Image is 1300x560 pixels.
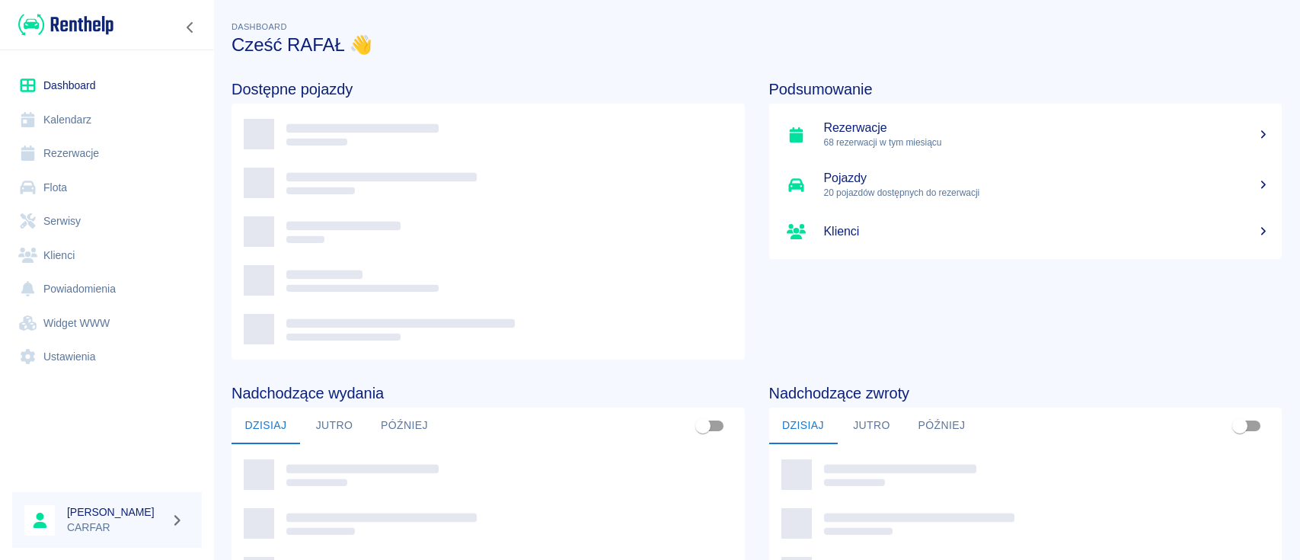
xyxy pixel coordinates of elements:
[12,238,202,273] a: Klienci
[12,103,202,137] a: Kalendarz
[232,80,745,98] h4: Dostępne pojazdy
[179,18,202,37] button: Zwiń nawigację
[67,520,164,536] p: CARFAR
[12,171,202,205] a: Flota
[12,340,202,374] a: Ustawienia
[769,110,1282,160] a: Rezerwacje68 rezerwacji w tym miesiącu
[12,69,202,103] a: Dashboard
[824,186,1270,200] p: 20 pojazdów dostępnych do rezerwacji
[369,408,440,444] button: Później
[769,80,1282,98] h4: Podsumowanie
[769,408,838,444] button: Dzisiaj
[300,408,369,444] button: Jutro
[688,411,717,440] span: Pokaż przypisane tylko do mnie
[824,224,1270,239] h5: Klienci
[67,504,164,520] h6: [PERSON_NAME]
[232,408,300,444] button: Dzisiaj
[12,272,202,306] a: Powiadomienia
[769,210,1282,253] a: Klienci
[824,136,1270,149] p: 68 rezerwacji w tym miesiącu
[824,120,1270,136] h5: Rezerwacje
[232,22,287,31] span: Dashboard
[769,384,1282,402] h4: Nadchodzące zwroty
[1225,411,1254,440] span: Pokaż przypisane tylko do mnie
[232,34,1282,56] h3: Cześć RAFAŁ 👋
[769,160,1282,210] a: Pojazdy20 pojazdów dostępnych do rezerwacji
[18,12,113,37] img: Renthelp logo
[824,171,1270,186] h5: Pojazdy
[232,384,745,402] h4: Nadchodzące wydania
[906,408,978,444] button: Później
[12,306,202,341] a: Widget WWW
[838,408,906,444] button: Jutro
[12,204,202,238] a: Serwisy
[12,12,113,37] a: Renthelp logo
[12,136,202,171] a: Rezerwacje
